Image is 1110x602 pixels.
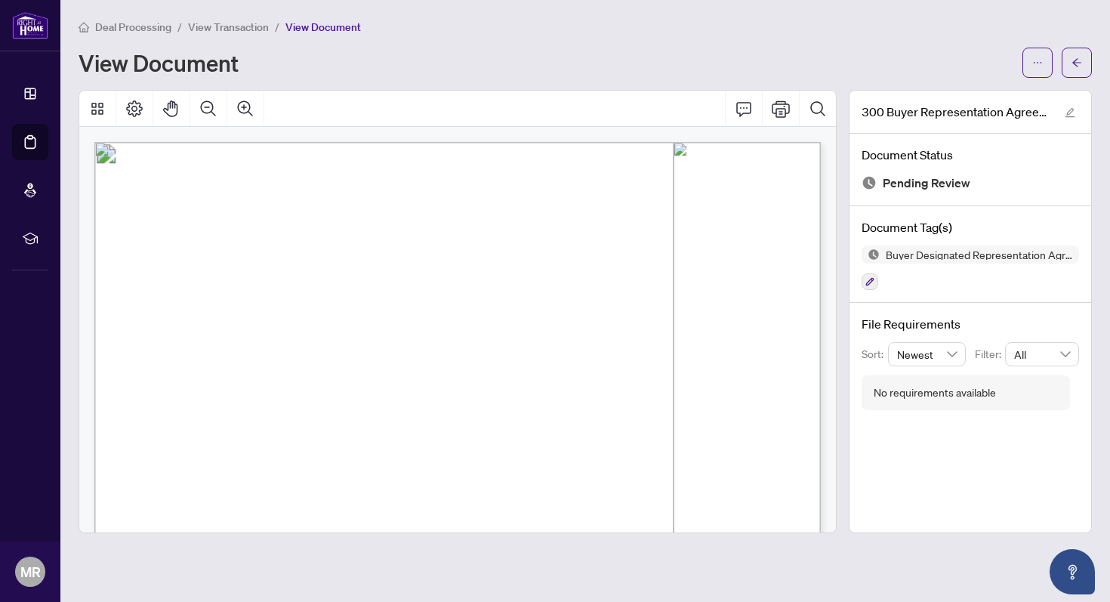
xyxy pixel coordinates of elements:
[862,218,1079,236] h4: Document Tag(s)
[862,175,877,190] img: Document Status
[285,20,361,34] span: View Document
[12,11,48,39] img: logo
[1050,549,1095,594] button: Open asap
[20,561,41,582] span: MR
[874,384,996,401] div: No requirements available
[862,346,888,363] p: Sort:
[177,18,182,36] li: /
[883,173,970,193] span: Pending Review
[1065,107,1075,118] span: edit
[975,346,1005,363] p: Filter:
[1032,57,1043,68] span: ellipsis
[862,146,1079,164] h4: Document Status
[897,343,957,366] span: Newest
[275,18,279,36] li: /
[188,20,269,34] span: View Transaction
[862,245,880,264] img: Status Icon
[79,51,239,75] h1: View Document
[79,22,89,32] span: home
[1014,343,1070,366] span: All
[95,20,171,34] span: Deal Processing
[862,103,1050,121] span: 300 Buyer Representation Agreement - Authority for Purchase or Lease - A - PropTx-OREA_[DATE] 19_...
[1071,57,1082,68] span: arrow-left
[880,249,1079,260] span: Buyer Designated Representation Agreement
[862,315,1079,333] h4: File Requirements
